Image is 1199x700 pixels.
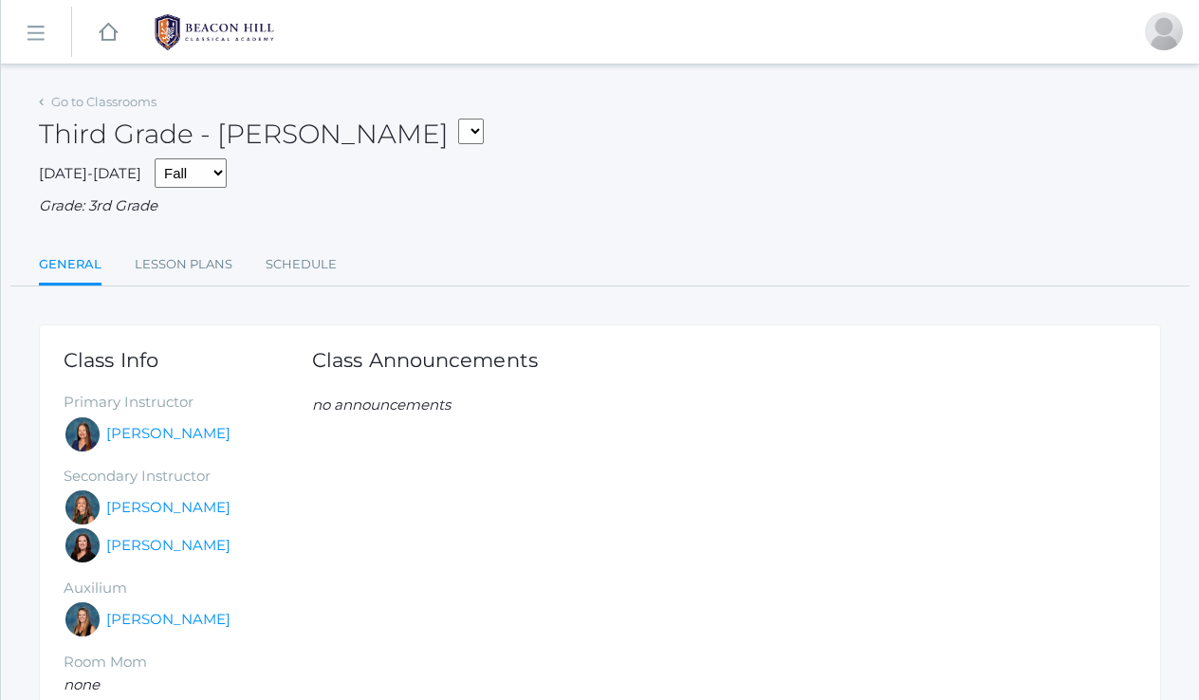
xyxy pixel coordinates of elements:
h5: Auxilium [64,580,312,597]
div: Lindsay Frieder [1145,12,1183,50]
img: 1_BHCALogos-05.png [143,9,286,56]
h5: Secondary Instructor [64,469,312,485]
a: [PERSON_NAME] [106,423,231,445]
span: [DATE]-[DATE] [39,164,141,182]
h1: Class Info [64,349,312,371]
h5: Primary Instructor [64,395,312,411]
div: Andrea Deutsch [64,488,101,526]
h1: Class Announcements [312,349,538,371]
em: no announcements [312,396,451,414]
em: none [64,675,100,693]
div: Grade: 3rd Grade [39,195,1161,217]
a: Schedule [266,246,337,284]
a: Go to Classrooms [51,94,157,109]
h2: Third Grade - [PERSON_NAME] [39,120,484,149]
a: Lesson Plans [135,246,232,284]
a: [PERSON_NAME] [106,535,231,557]
div: Juliana Fowler [64,600,101,638]
div: Lori Webster [64,415,101,453]
h5: Room Mom [64,654,312,671]
a: [PERSON_NAME] [106,609,231,631]
a: General [39,246,101,286]
a: [PERSON_NAME] [106,497,231,519]
div: Katie Watters [64,526,101,564]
